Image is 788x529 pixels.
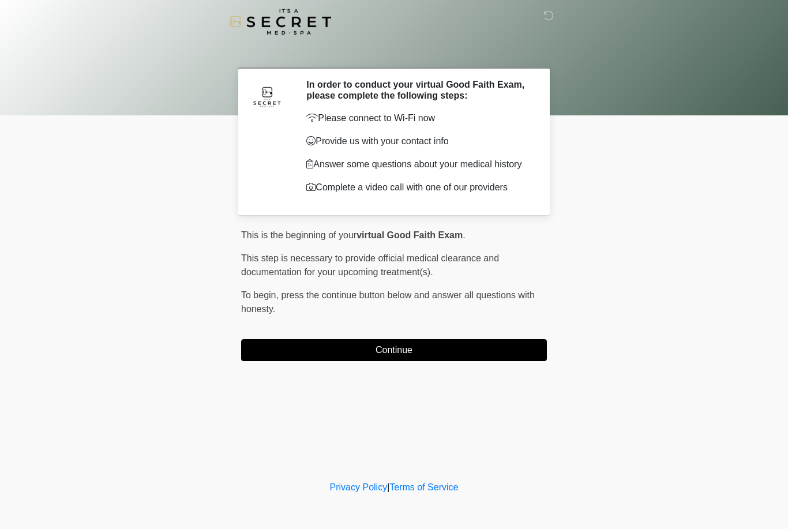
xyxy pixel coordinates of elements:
[389,482,458,492] a: Terms of Service
[241,339,547,361] button: Continue
[241,290,281,300] span: To begin,
[241,253,499,277] span: This step is necessary to provide official medical clearance and documentation for your upcoming ...
[230,9,331,35] img: It's A Secret Med Spa Logo
[463,230,465,240] span: .
[387,482,389,492] a: |
[241,230,357,240] span: This is the beginning of your
[250,79,284,114] img: Agent Avatar
[232,42,556,63] h1: ‎ ‎
[330,482,388,492] a: Privacy Policy
[306,134,530,148] p: Provide us with your contact info
[357,230,463,240] strong: virtual Good Faith Exam
[306,79,530,101] h2: In order to conduct your virtual Good Faith Exam, please complete the following steps:
[306,157,530,171] p: Answer some questions about your medical history
[241,290,535,314] span: press the continue button below and answer all questions with honesty.
[306,181,530,194] p: Complete a video call with one of our providers
[306,111,530,125] p: Please connect to Wi-Fi now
